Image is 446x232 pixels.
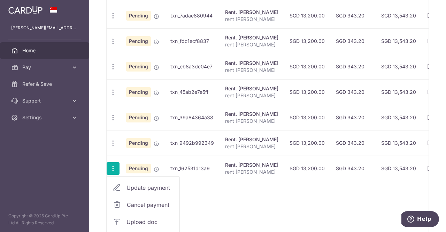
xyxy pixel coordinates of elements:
td: SGD 13,200.00 [284,130,330,156]
td: txn_eb8a3dc04e7 [165,54,220,79]
iframe: Opens a widget where you can find more information [401,211,439,229]
td: SGD 13,200.00 [284,28,330,54]
div: Rent. [PERSON_NAME] [225,34,278,41]
td: txn_9492b992349 [165,130,220,156]
div: Rent. [PERSON_NAME] [225,111,278,118]
td: SGD 13,543.20 [376,156,422,181]
td: SGD 343.20 [330,79,376,105]
td: SGD 13,200.00 [284,105,330,130]
span: Refer & Save [22,81,68,88]
td: txn_7adae880944 [165,3,220,28]
span: Pending [126,87,151,97]
td: txn_fdc1ecf8837 [165,28,220,54]
span: Home [22,47,68,54]
div: Rent. [PERSON_NAME] [225,60,278,67]
td: SGD 13,200.00 [284,79,330,105]
span: Pending [126,11,151,21]
td: SGD 13,543.20 [376,79,422,105]
span: Pending [126,138,151,148]
span: Support [22,97,68,104]
td: SGD 13,200.00 [284,54,330,79]
td: SGD 343.20 [330,156,376,181]
div: Rent. [PERSON_NAME] [225,162,278,169]
p: rent [PERSON_NAME] [225,143,278,150]
span: Pay [22,64,68,71]
td: SGD 343.20 [330,105,376,130]
td: SGD 13,543.20 [376,54,422,79]
td: SGD 13,200.00 [284,3,330,28]
td: SGD 13,543.20 [376,105,422,130]
td: SGD 343.20 [330,28,376,54]
span: Pending [126,36,151,46]
div: Rent. [PERSON_NAME] [225,136,278,143]
span: Pending [126,164,151,173]
td: txn_39a84364a38 [165,105,220,130]
td: SGD 13,543.20 [376,3,422,28]
p: rent [PERSON_NAME] [225,118,278,125]
span: Settings [22,114,68,121]
td: SGD 343.20 [330,130,376,156]
p: rent [PERSON_NAME] [225,16,278,23]
td: SGD 343.20 [330,54,376,79]
td: SGD 343.20 [330,3,376,28]
div: Rent. [PERSON_NAME] [225,85,278,92]
span: Pending [126,113,151,122]
td: txn_162531d13a9 [165,156,220,181]
td: SGD 13,200.00 [284,156,330,181]
div: Rent. [PERSON_NAME] [225,9,278,16]
td: SGD 13,543.20 [376,28,422,54]
p: [PERSON_NAME][EMAIL_ADDRESS][DOMAIN_NAME] [11,24,78,31]
p: rent [PERSON_NAME] [225,41,278,48]
img: CardUp [8,6,43,14]
p: rent [PERSON_NAME] [225,169,278,175]
span: Pending [126,62,151,72]
p: rent [PERSON_NAME] [225,92,278,99]
td: txn_45ab2e7e5ff [165,79,220,105]
td: SGD 13,543.20 [376,130,422,156]
p: rent [PERSON_NAME] [225,67,278,74]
